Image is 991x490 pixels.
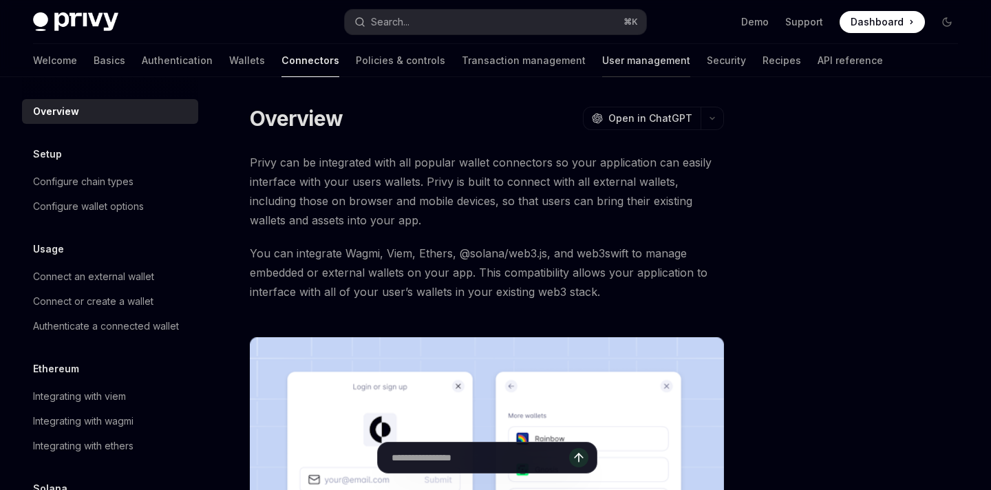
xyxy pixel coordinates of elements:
a: Security [707,44,746,77]
div: Integrating with wagmi [33,413,134,429]
a: Basics [94,44,125,77]
a: Connectors [281,44,339,77]
a: User management [602,44,690,77]
a: API reference [818,44,883,77]
a: Authentication [142,44,213,77]
span: ⌘ K [624,17,638,28]
div: Search... [371,14,409,30]
span: Open in ChatGPT [608,111,692,125]
a: Policies & controls [356,44,445,77]
button: Toggle dark mode [936,11,958,33]
h5: Setup [33,146,62,162]
button: Send message [569,448,588,467]
a: Configure chain types [22,169,198,194]
span: Dashboard [851,15,904,29]
h5: Usage [33,241,64,257]
a: Overview [22,99,198,124]
a: Demo [741,15,769,29]
a: Welcome [33,44,77,77]
a: Wallets [229,44,265,77]
div: Integrating with viem [33,388,126,405]
div: Configure wallet options [33,198,144,215]
a: Integrating with viem [22,384,198,409]
a: Authenticate a connected wallet [22,314,198,339]
div: Overview [33,103,79,120]
div: Connect an external wallet [33,268,154,285]
a: Transaction management [462,44,586,77]
h1: Overview [250,106,343,131]
button: Open in ChatGPT [583,107,701,130]
a: Support [785,15,823,29]
h5: Ethereum [33,361,79,377]
div: Authenticate a connected wallet [33,318,179,334]
a: Connect or create a wallet [22,289,198,314]
div: Configure chain types [33,173,134,190]
span: Privy can be integrated with all popular wallet connectors so your application can easily interfa... [250,153,724,230]
img: dark logo [33,12,118,32]
span: You can integrate Wagmi, Viem, Ethers, @solana/web3.js, and web3swift to manage embedded or exter... [250,244,724,301]
button: Open search [345,10,646,34]
input: Ask a question... [392,443,569,473]
div: Connect or create a wallet [33,293,153,310]
a: Dashboard [840,11,925,33]
div: Integrating with ethers [33,438,134,454]
a: Configure wallet options [22,194,198,219]
a: Recipes [763,44,801,77]
a: Integrating with wagmi [22,409,198,434]
a: Integrating with ethers [22,434,198,458]
a: Connect an external wallet [22,264,198,289]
